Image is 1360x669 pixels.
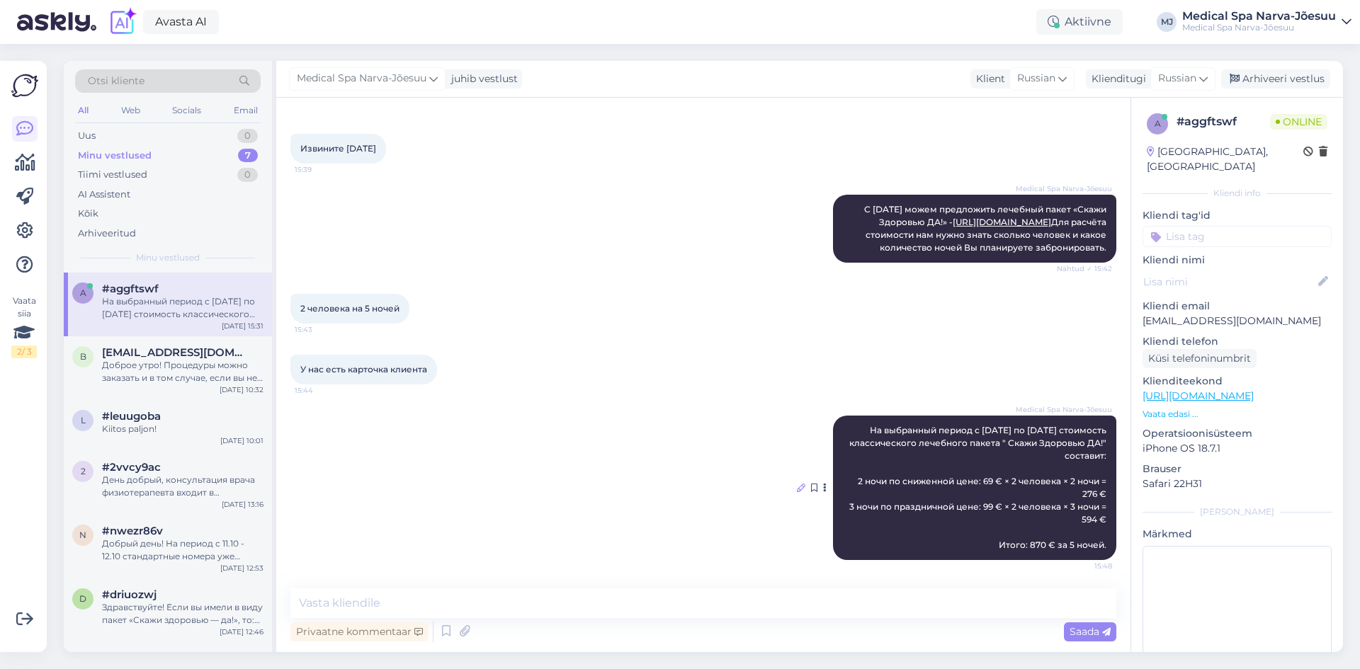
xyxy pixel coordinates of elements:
[297,71,426,86] span: Medical Spa Narva-Jõesuu
[75,101,91,120] div: All
[1182,11,1351,33] a: Medical Spa Narva-JõesuuMedical Spa Narva-Jõesuu
[80,351,86,362] span: b
[102,282,159,295] span: #aggftswf
[1155,118,1161,129] span: a
[81,466,86,476] span: 2
[1143,334,1332,349] p: Kliendi telefon
[143,10,219,34] a: Avasta AI
[102,588,157,601] span: #driuozwj
[290,622,429,641] div: Privaatne kommentaar
[1143,426,1332,441] p: Operatsioonisüsteem
[1143,462,1332,476] p: Brauser
[1143,187,1332,200] div: Kliendi info
[300,364,427,374] span: У нас есть карточка клиента
[102,537,263,563] div: Добрый день! На период с 11.10 - 12.10 стандартные номера уже забронированы. Можем предложить ном...
[238,149,258,163] div: 7
[220,435,263,446] div: [DATE] 10:01
[446,72,518,86] div: juhib vestlust
[1143,349,1257,368] div: Küsi telefoninumbrit
[1221,69,1330,88] div: Arhiveeri vestlus
[102,346,249,359] span: brigitta5@list.ru
[78,207,98,221] div: Kõik
[1143,253,1332,268] p: Kliendi nimi
[222,321,263,331] div: [DATE] 15:31
[1016,183,1112,194] span: Medical Spa Narva-Jõesuu
[237,129,258,143] div: 0
[1143,314,1332,328] p: [EMAIL_ADDRESS][DOMAIN_NAME]
[1157,12,1177,32] div: MJ
[231,101,261,120] div: Email
[295,164,348,175] span: 15:39
[1143,208,1332,223] p: Kliendi tag'id
[1143,274,1315,290] input: Lisa nimi
[300,143,376,154] span: Извините [DATE]
[80,287,86,298] span: a
[1143,408,1332,421] p: Vaata edasi ...
[102,461,161,474] span: #2vvcy9ac
[237,168,258,182] div: 0
[102,359,263,384] div: Доброе утро! Процедуры можно заказать и в том случае, если вы не проживаете в нашем медицинском с...
[81,415,86,425] span: l
[79,593,86,604] span: d
[220,563,263,573] div: [DATE] 12:53
[1143,476,1332,491] p: Safari 22H31
[1143,527,1332,542] p: Märkmed
[1016,404,1112,415] span: Medical Spa Narva-Jõesuu
[88,74,144,88] span: Otsi kliente
[11,295,37,358] div: Vaata siia
[220,384,263,395] div: [DATE] 10:32
[295,324,348,335] span: 15:43
[1158,71,1196,86] span: Russian
[1057,263,1112,274] span: Nähtud ✓ 15:42
[1143,226,1332,247] input: Lisa tag
[118,101,143,120] div: Web
[849,425,1109,550] span: На выбранный период с [DATE] по [DATE] стоимость классического лечебного пакета " Скажи Здоровью ...
[102,423,263,435] div: Kiitos paljon!
[78,227,136,241] div: Arhiveeritud
[169,101,204,120] div: Socials
[970,72,1005,86] div: Klient
[1182,22,1336,33] div: Medical Spa Narva-Jõesuu
[864,204,1109,253] span: С [DATE] можем предложить лечебный пакет «Скажи Здоровью ДА!» - Для расчёта стоимости нам нужно з...
[1143,389,1254,402] a: [URL][DOMAIN_NAME]
[295,385,348,396] span: 15:44
[1017,71,1055,86] span: Russian
[1143,374,1332,389] p: Klienditeekond
[300,303,399,314] span: 2 человека на 5 ночей
[1143,441,1332,456] p: iPhone OS 18.7.1
[78,188,130,202] div: AI Assistent
[102,525,163,537] span: #nwezr86v
[102,295,263,321] div: На выбранный период с [DATE] по [DATE] стоимость классического лечебного пакета " Скажи Здоровью ...
[78,129,96,143] div: Uus
[1070,625,1111,638] span: Saada
[1036,9,1123,35] div: Aktiivne
[136,251,200,264] span: Minu vestlused
[222,499,263,510] div: [DATE] 13:16
[1059,561,1112,571] span: 15:48
[1177,113,1270,130] div: # aggftswf
[108,7,137,37] img: explore-ai
[102,601,263,627] div: Здравствуйте! Если вы имели в виду пакет «Скажи здоровью — да!», то: 89 евро — это специальная це...
[11,72,38,99] img: Askly Logo
[953,217,1051,227] a: [URL][DOMAIN_NAME]
[11,345,37,358] div: 2 / 3
[220,627,263,637] div: [DATE] 12:46
[78,149,152,163] div: Minu vestlused
[102,474,263,499] div: День добрый, консультация врача физиотерапевта входит в стоимость. [GEOGRAPHIC_DATA]
[79,530,86,540] span: n
[1270,114,1327,130] span: Online
[102,410,161,423] span: #leuugoba
[1147,144,1303,174] div: [GEOGRAPHIC_DATA], [GEOGRAPHIC_DATA]
[78,168,147,182] div: Tiimi vestlused
[1143,299,1332,314] p: Kliendi email
[1086,72,1146,86] div: Klienditugi
[1182,11,1336,22] div: Medical Spa Narva-Jõesuu
[1143,505,1332,518] div: [PERSON_NAME]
